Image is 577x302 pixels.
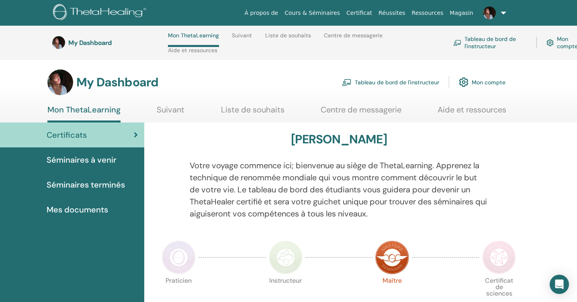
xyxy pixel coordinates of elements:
span: Mes documents [47,204,108,216]
img: default.jpg [483,6,496,19]
span: Séminaires à venir [47,154,117,166]
a: À propos de [241,6,282,20]
a: Mon ThetaLearning [47,105,121,122]
img: Instructor [269,241,303,274]
div: Open Intercom Messenger [550,275,569,294]
img: default.jpg [47,69,73,95]
p: Votre voyage commence ici; bienvenue au siège de ThetaLearning. Apprenez la technique de renommée... [190,159,488,220]
h3: My Dashboard [76,75,158,90]
a: Tableau de bord de l'instructeur [453,34,527,51]
img: chalkboard-teacher.svg [342,79,352,86]
h3: My Dashboard [68,39,149,47]
a: Réussites [375,6,408,20]
img: Certificate of Science [482,241,516,274]
img: cog.svg [546,38,554,48]
img: cog.svg [459,75,469,89]
a: Cours & Séminaires [281,6,343,20]
a: Suivant [157,105,184,120]
span: Séminaires terminés [47,179,125,191]
a: Liste de souhaits [265,32,311,45]
img: Practitioner [162,241,196,274]
a: Suivant [232,32,252,45]
h3: [PERSON_NAME] [291,132,387,147]
a: Aide et ressources [168,47,217,60]
a: Aide et ressources [438,105,506,120]
a: Mon ThetaLearning [168,32,219,47]
a: Centre de messagerie [324,32,383,45]
img: Master [375,241,409,274]
img: default.jpg [52,36,65,49]
a: Liste de souhaits [221,105,284,120]
a: Ressources [409,6,447,20]
img: chalkboard-teacher.svg [453,40,461,46]
img: logo.png [53,4,149,22]
a: Certificat [343,6,375,20]
span: Certificats [47,129,87,141]
a: Centre de messagerie [321,105,401,120]
a: Magasin [446,6,476,20]
a: Tableau de bord de l'instructeur [342,73,439,91]
a: Mon compte [459,73,505,91]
